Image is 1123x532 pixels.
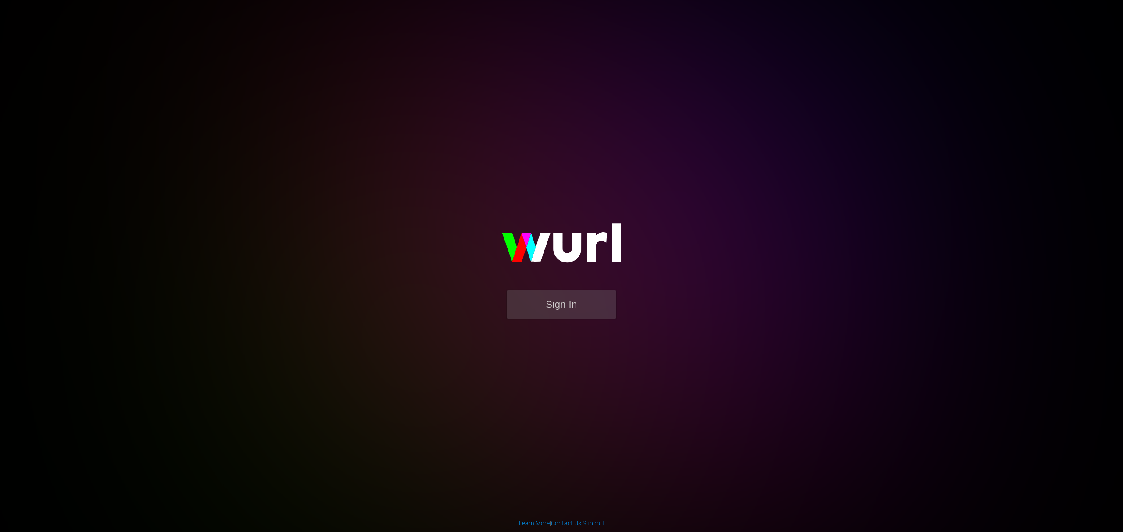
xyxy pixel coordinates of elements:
button: Sign In [507,290,616,319]
a: Contact Us [551,520,581,527]
img: wurl-logo-on-black-223613ac3d8ba8fe6dc639794a292ebdb59501304c7dfd60c99c58986ef67473.svg [474,205,649,290]
div: | | [519,519,604,528]
a: Learn More [519,520,550,527]
a: Support [583,520,604,527]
